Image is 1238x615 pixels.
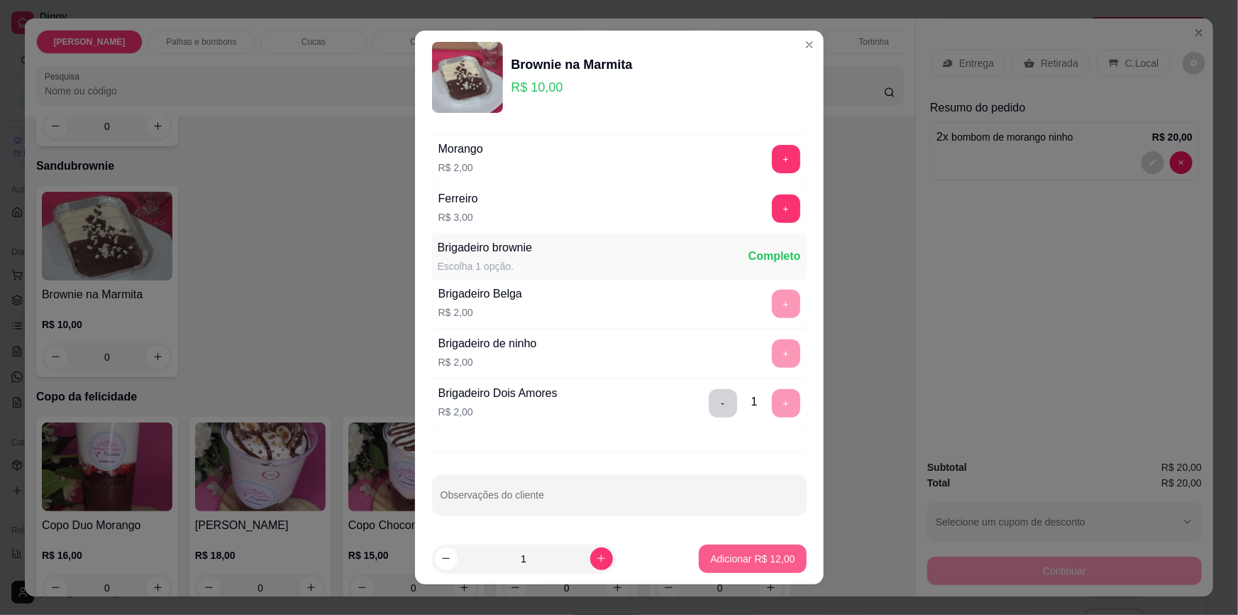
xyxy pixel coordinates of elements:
input: Observações do cliente [441,494,798,508]
div: Morango [438,141,483,158]
button: add [772,195,800,223]
button: Close [798,33,821,56]
div: Ferreiro [438,190,478,207]
p: R$ 3,00 [438,210,478,224]
button: decrease-product-quantity [435,548,458,570]
p: Adicionar R$ 12,00 [710,552,795,566]
div: Brigadeiro de ninho [438,335,537,352]
p: R$ 2,00 [438,355,537,369]
div: Brigadeiro Belga [438,285,522,303]
div: Brownie na Marmita [512,55,633,75]
button: Adicionar R$ 12,00 [699,545,806,573]
div: Brigadeiro brownie [438,239,532,256]
p: R$ 2,00 [438,160,483,175]
div: 1 [751,393,758,410]
button: delete [709,389,737,418]
img: product-image [432,42,503,113]
div: Escolha 1 opção. [438,259,532,273]
p: R$ 2,00 [438,305,522,320]
div: Completo [748,248,801,265]
div: Brigadeiro Dois Amores [438,385,558,402]
p: R$ 2,00 [438,405,558,419]
button: add [772,145,800,173]
p: R$ 10,00 [512,77,633,97]
button: increase-product-quantity [590,548,613,570]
